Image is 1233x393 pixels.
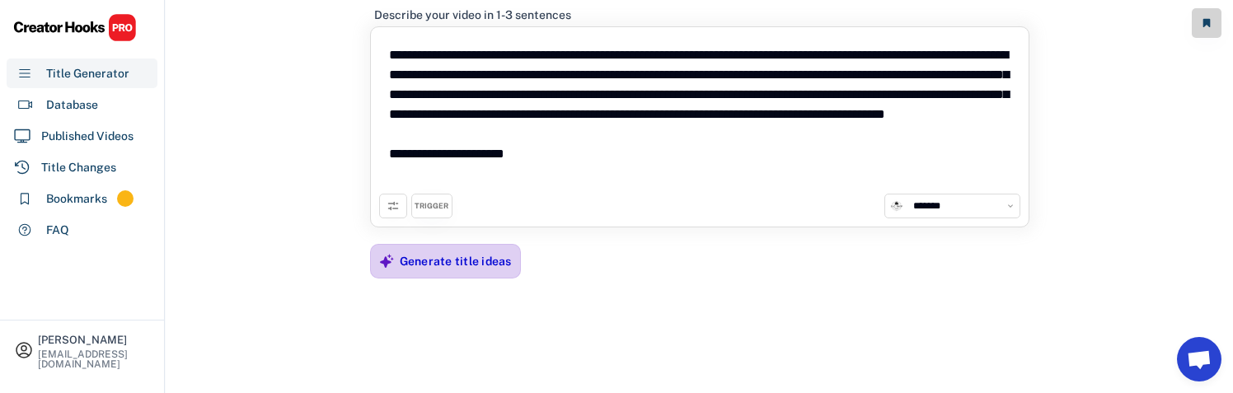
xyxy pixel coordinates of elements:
div: [EMAIL_ADDRESS][DOMAIN_NAME] [38,349,150,369]
div: FAQ [46,222,69,239]
img: unnamed.jpg [889,199,904,213]
a: Open chat [1177,337,1221,381]
div: TRIGGER [415,201,448,212]
div: Published Videos [41,128,134,145]
div: Describe your video in 1-3 sentences [374,7,571,22]
img: CHPRO%20Logo.svg [13,13,137,42]
div: Title Generator [46,65,129,82]
div: [PERSON_NAME] [38,335,150,345]
div: Generate title ideas [400,254,512,269]
div: Bookmarks [46,190,107,208]
div: Title Changes [41,159,116,176]
div: Database [46,96,98,114]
